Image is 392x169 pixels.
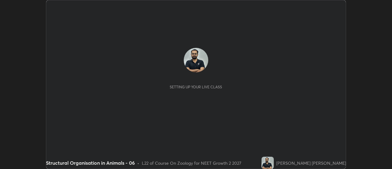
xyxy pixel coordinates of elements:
img: b085cb20fb0f4526aa32f9ad54b1e8dd.jpg [184,48,208,72]
div: [PERSON_NAME] [PERSON_NAME] [276,160,346,166]
img: b085cb20fb0f4526aa32f9ad54b1e8dd.jpg [262,157,274,169]
div: L22 of Course On Zoology for NEET Growth 2 2027 [142,160,241,166]
div: Structural Organisation in Animals - 06 [46,159,135,167]
div: • [137,160,139,166]
div: Setting up your live class [170,85,222,89]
